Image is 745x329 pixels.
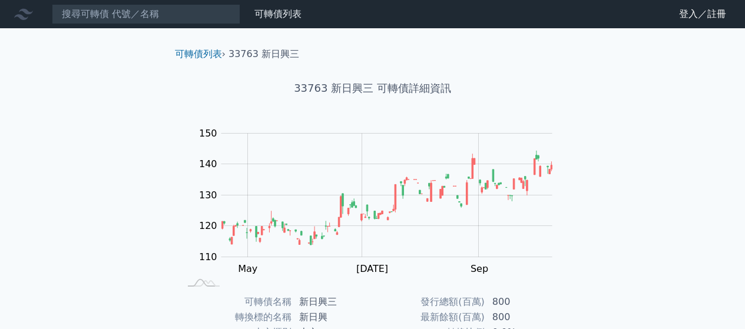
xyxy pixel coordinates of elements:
td: 轉換標的名稱 [180,310,292,325]
tspan: 110 [199,251,217,262]
tspan: Sep [471,263,488,274]
td: 新日興三 [292,294,373,310]
td: 新日興 [292,310,373,325]
td: 可轉債名稱 [180,294,292,310]
tspan: [DATE] [356,263,388,274]
li: › [175,47,226,61]
input: 搜尋可轉債 代號／名稱 [52,4,240,24]
tspan: 150 [199,128,217,139]
tspan: 140 [199,158,217,170]
li: 33763 新日興三 [229,47,299,61]
td: 最新餘額(百萬) [373,310,485,325]
tspan: 120 [199,220,217,231]
td: 發行總額(百萬) [373,294,485,310]
a: 登入／註冊 [670,5,736,24]
a: 可轉債列表 [175,48,222,59]
tspan: 130 [199,190,217,201]
g: Chart [193,128,569,274]
a: 可轉債列表 [254,8,302,19]
h1: 33763 新日興三 可轉債詳細資訊 [165,80,580,97]
td: 800 [485,294,566,310]
td: 800 [485,310,566,325]
tspan: May [238,263,257,274]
